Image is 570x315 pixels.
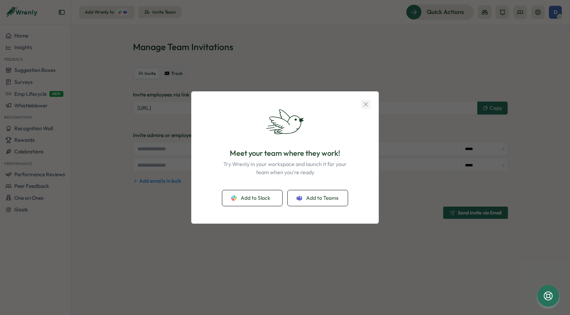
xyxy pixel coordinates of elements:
[241,194,270,202] span: Add to Slack
[306,194,339,202] span: Add to Teams
[220,160,350,177] p: Try Wrenly in your workspace and launch it for your team when you're ready
[222,190,282,206] button: Add to Slack
[230,148,340,159] p: Meet your team where they work!
[288,190,348,206] button: Add to Teams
